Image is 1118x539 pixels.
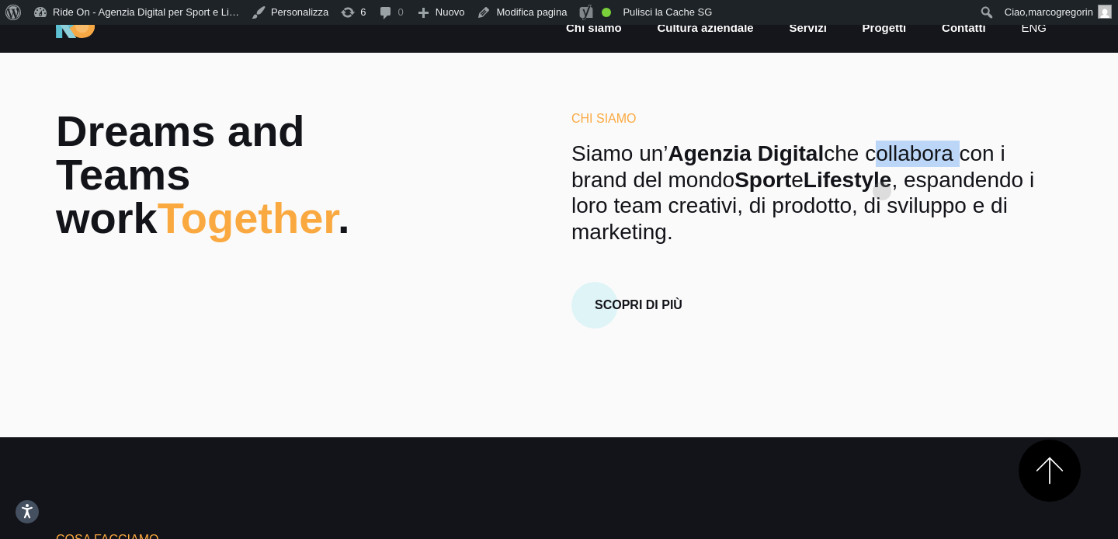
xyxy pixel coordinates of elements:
img: Ride On Agency [56,14,95,39]
strong: Lifestyle [804,168,892,192]
p: Siamo un’ che collabora con i brand del mondo e , espandendo i loro team creativi, di prodotto, d... [571,141,1062,245]
a: Contatti [940,19,988,37]
a: Servizi [787,19,828,37]
h2: Dreams and Teams work . [56,110,375,240]
a: Chi siamo [564,19,623,37]
a: Progetti [861,19,908,37]
a: eng [1019,19,1048,37]
h6: Chi Siamo [571,110,1062,128]
span: Together [158,193,338,242]
strong: Sport [734,168,791,192]
strong: Agenzia Digital [668,141,825,165]
a: Cultura aziendale [655,19,755,37]
button: Scopri di più [571,282,706,329]
a: Scopri di più [571,263,706,329]
div: Buona [602,8,611,17]
span: marcogregorin [1028,6,1093,18]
